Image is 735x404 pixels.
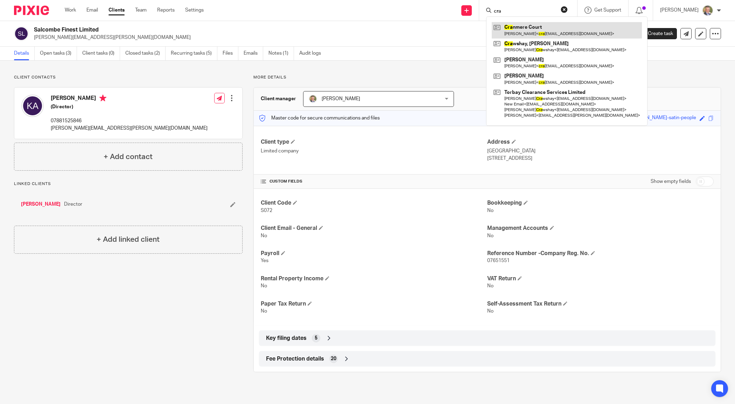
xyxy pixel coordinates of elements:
[261,225,487,232] h4: Client Email - General
[14,6,49,15] img: Pixie
[157,7,175,14] a: Reports
[21,201,61,208] a: [PERSON_NAME]
[261,199,487,207] h4: Client Code
[51,95,208,103] h4: [PERSON_NAME]
[268,47,294,60] a: Notes (1)
[86,7,98,14] a: Email
[660,7,699,14] p: [PERSON_NAME]
[135,7,147,14] a: Team
[244,47,263,60] a: Emails
[51,125,208,132] p: [PERSON_NAME][EMAIL_ADDRESS][PERSON_NAME][DOMAIN_NAME]
[266,335,307,342] span: Key filing dates
[487,155,714,162] p: [STREET_ADDRESS]
[487,138,714,146] h4: Address
[487,283,493,288] span: No
[261,300,487,308] h4: Paper Tax Return
[629,114,696,122] div: [PERSON_NAME]-satin-people
[171,47,217,60] a: Recurring tasks (5)
[51,117,208,124] p: 07881525846
[14,47,35,60] a: Details
[261,250,487,257] h4: Payroll
[322,96,360,101] span: [PERSON_NAME]
[261,258,268,263] span: Yes
[266,355,324,363] span: Fee Protection details
[14,26,29,41] img: svg%3E
[104,151,153,162] h4: + Add contact
[185,7,204,14] a: Settings
[99,95,106,102] i: Primary
[21,95,44,117] img: svg%3E
[125,47,166,60] a: Closed tasks (2)
[487,148,714,155] p: [GEOGRAPHIC_DATA]
[651,178,691,185] label: Show empty fields
[65,7,76,14] a: Work
[34,26,507,34] h2: Salcombe Finest Limited
[14,75,243,80] p: Client contacts
[636,28,677,39] a: Create task
[487,250,714,257] h4: Reference Number -Company Reg. No.
[487,208,493,213] span: No
[493,8,556,15] input: Search
[261,233,267,238] span: No
[487,275,714,282] h4: VAT Return
[261,179,487,184] h4: CUSTOM FIELDS
[487,309,493,314] span: No
[487,300,714,308] h4: Self-Assessment Tax Return
[331,355,336,362] span: 20
[51,103,208,110] h5: (Director)
[14,181,243,187] p: Linked clients
[261,309,267,314] span: No
[259,115,380,122] p: Master code for secure communications and files
[315,335,317,342] span: 5
[97,234,160,245] h4: + Add linked client
[253,75,721,80] p: More details
[309,95,317,103] img: High%20Res%20Andrew%20Price%20Accountants_Poppy%20Jakes%20photography-1109.jpg
[223,47,238,60] a: Files
[594,8,621,13] span: Get Support
[261,208,272,213] span: S072
[261,148,487,155] p: Limited company
[64,201,82,208] span: Director
[34,34,626,41] p: [PERSON_NAME][EMAIL_ADDRESS][PERSON_NAME][DOMAIN_NAME]
[487,225,714,232] h4: Management Accounts
[561,6,568,13] button: Clear
[299,47,326,60] a: Audit logs
[261,275,487,282] h4: Rental Property Income
[261,283,267,288] span: No
[261,138,487,146] h4: Client type
[487,199,714,207] h4: Bookkeeping
[82,47,120,60] a: Client tasks (0)
[487,258,510,263] span: 07651551
[702,5,713,16] img: High%20Res%20Andrew%20Price%20Accountants_Poppy%20Jakes%20photography-1109.jpg
[40,47,77,60] a: Open tasks (3)
[108,7,125,14] a: Clients
[487,233,493,238] span: No
[261,95,296,102] h3: Client manager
